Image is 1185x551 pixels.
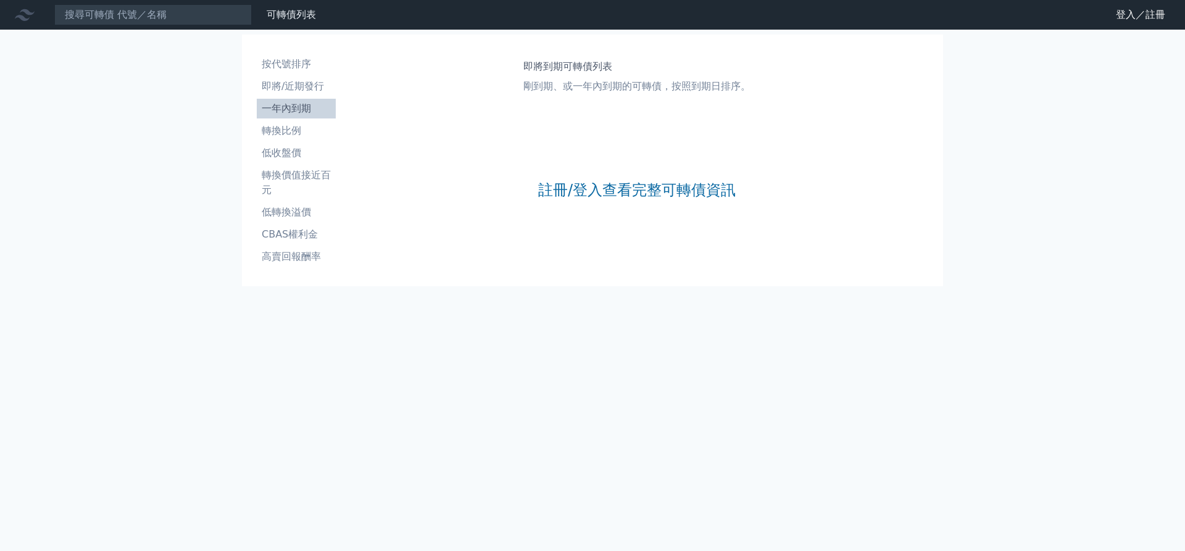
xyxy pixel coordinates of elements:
li: 即將/近期發行 [257,79,336,94]
li: 低轉換溢價 [257,205,336,220]
li: 低收盤價 [257,146,336,160]
h1: 即將到期可轉債列表 [523,59,750,74]
a: 高賣回報酬率 [257,247,336,267]
p: 剛到期、或一年內到期的可轉債，按照到期日排序。 [523,79,750,94]
a: 轉換價值接近百元 [257,165,336,200]
a: 低轉換溢價 [257,202,336,222]
a: 可轉債列表 [267,9,316,20]
li: CBAS權利金 [257,227,336,242]
a: 一年內到期 [257,99,336,118]
a: 按代號排序 [257,54,336,74]
a: 低收盤價 [257,143,336,163]
a: 登入／註冊 [1106,5,1175,25]
li: 一年內到期 [257,101,336,116]
a: 即將/近期發行 [257,77,336,96]
li: 轉換價值接近百元 [257,168,336,197]
a: 轉換比例 [257,121,336,141]
li: 高賣回報酬率 [257,249,336,264]
a: 註冊/登入查看完整可轉債資訊 [538,180,736,200]
a: CBAS權利金 [257,225,336,244]
li: 轉換比例 [257,123,336,138]
li: 按代號排序 [257,57,336,72]
input: 搜尋可轉債 代號／名稱 [54,4,252,25]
